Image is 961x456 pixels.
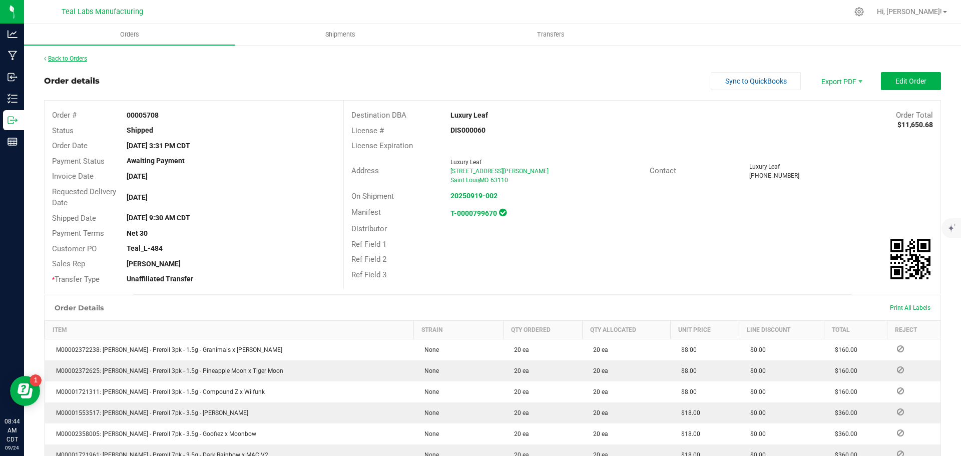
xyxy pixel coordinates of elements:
[830,430,857,437] span: $360.00
[5,444,20,451] p: 09/24
[853,7,865,17] div: Manage settings
[52,229,104,238] span: Payment Terms
[351,255,386,264] span: Ref Field 2
[509,388,529,395] span: 20 ea
[8,137,18,147] inline-svg: Reports
[312,30,369,39] span: Shipments
[55,304,104,312] h1: Order Details
[890,239,930,279] img: Scan me!
[413,321,503,339] th: Strain
[450,177,480,184] span: Saint Louis
[588,409,608,416] span: 20 ea
[51,367,283,374] span: M00002372625: [PERSON_NAME] - Preroll 3pk - 1.5g - Pineapple Moon x Tiger Moon
[351,192,394,201] span: On Shipment
[445,24,656,45] a: Transfers
[52,259,85,268] span: Sales Rep
[478,177,479,184] span: ,
[24,24,235,45] a: Orders
[351,126,384,135] span: License #
[127,275,193,283] strong: Unaffiliated Transfer
[893,430,908,436] span: Reject Inventory
[887,321,940,339] th: Reject
[44,75,100,87] div: Order details
[509,409,529,416] span: 20 ea
[51,409,248,416] span: M00001553517: [PERSON_NAME] - Preroll 7pk - 3.5g - [PERSON_NAME]
[768,163,780,170] span: Leaf
[107,30,153,39] span: Orders
[890,304,930,311] span: Print All Labels
[830,388,857,395] span: $160.00
[811,72,871,90] li: Export PDF
[450,192,498,200] a: 20250919-002
[745,346,766,353] span: $0.00
[52,214,96,223] span: Shipped Date
[499,207,507,218] span: In Sync
[52,111,77,120] span: Order #
[509,430,529,437] span: 20 ea
[588,367,608,374] span: 20 ea
[676,409,700,416] span: $18.00
[52,187,116,208] span: Requested Delivery Date
[830,367,857,374] span: $160.00
[8,115,18,125] inline-svg: Outbound
[588,430,608,437] span: 20 ea
[419,409,439,416] span: None
[749,163,767,170] span: Luxury
[419,430,439,437] span: None
[897,121,933,129] strong: $11,650.68
[824,321,887,339] th: Total
[5,417,20,444] p: 08:44 AM CDT
[8,29,18,39] inline-svg: Analytics
[127,126,153,134] strong: Shipped
[127,214,190,222] strong: [DATE] 9:30 AM CDT
[524,30,578,39] span: Transfers
[745,367,766,374] span: $0.00
[52,172,94,181] span: Invoice Date
[450,111,488,119] strong: Luxury Leaf
[676,430,700,437] span: $18.00
[479,177,489,184] span: MO
[351,166,379,175] span: Address
[830,409,857,416] span: $360.00
[450,159,482,166] span: Luxury Leaf
[877,8,942,16] span: Hi, [PERSON_NAME]!
[45,321,414,339] th: Item
[51,346,282,353] span: M00002372238: [PERSON_NAME] - Preroll 3pk - 1.5g - Granimals x [PERSON_NAME]
[670,321,739,339] th: Unit Price
[8,94,18,104] inline-svg: Inventory
[893,388,908,394] span: Reject Inventory
[676,388,697,395] span: $8.00
[351,240,386,249] span: Ref Field 1
[830,346,857,353] span: $160.00
[419,388,439,395] span: None
[893,346,908,352] span: Reject Inventory
[739,321,824,339] th: Line Discount
[52,275,100,284] span: Transfer Type
[450,126,486,134] strong: DIS000060
[127,157,185,165] strong: Awaiting Payment
[62,8,143,16] span: Teal Labs Manufacturing
[52,126,74,135] span: Status
[127,111,159,119] strong: 00005708
[582,321,670,339] th: Qty Allocated
[676,346,697,353] span: $8.00
[893,409,908,415] span: Reject Inventory
[51,388,265,395] span: M00001721311: [PERSON_NAME] - Preroll 3pk - 1.5g - Compound Z x Wilfunk
[509,367,529,374] span: 20 ea
[8,51,18,61] inline-svg: Manufacturing
[51,430,256,437] span: M00002358005: [PERSON_NAME] - Preroll 7pk - 3.5g - Goofiez x Moonbow
[509,346,529,353] span: 20 ea
[588,346,608,353] span: 20 ea
[676,367,697,374] span: $8.00
[711,72,801,90] button: Sync to QuickBooks
[450,209,497,217] a: T-0000799670
[419,346,439,353] span: None
[745,430,766,437] span: $0.00
[52,141,88,150] span: Order Date
[588,388,608,395] span: 20 ea
[52,244,97,253] span: Customer PO
[351,224,387,233] span: Distributor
